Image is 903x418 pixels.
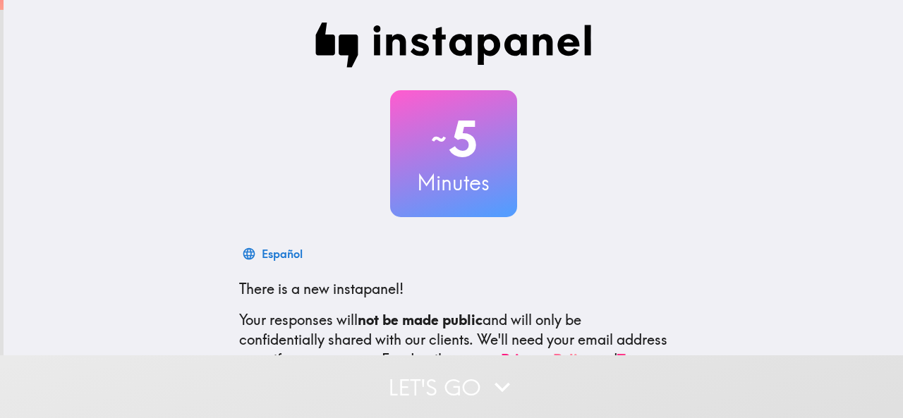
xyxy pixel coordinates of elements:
img: Instapanel [315,23,592,68]
a: Terms [617,350,657,368]
h2: 5 [390,110,517,168]
span: There is a new instapanel! [239,280,404,297]
button: Español [239,240,308,268]
span: ~ [429,118,449,160]
p: Your responses will and will only be confidentially shared with our clients. We'll need your emai... [239,310,668,369]
div: Español [262,244,303,264]
a: Privacy Policy [501,350,593,368]
h3: Minutes [390,168,517,197]
b: not be made public [358,311,483,328]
